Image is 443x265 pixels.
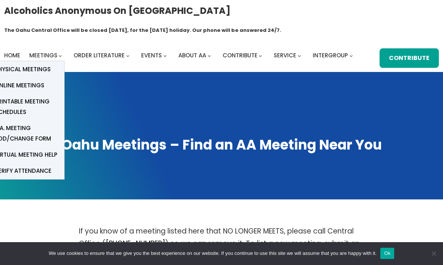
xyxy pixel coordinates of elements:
a: Meetings [29,50,57,61]
button: Contribute submenu [259,54,262,57]
button: Order Literature submenu [126,54,130,57]
span: We use cookies to ensure that we give you the best experience on our website. If you continue to ... [49,250,377,257]
span: Events [141,51,162,59]
button: Service submenu [298,54,301,57]
button: Intergroup submenu [350,54,353,57]
a: Contribute [380,48,439,68]
nav: Intergroup [4,50,356,61]
h1: The Oahu Central Office will be closed [DATE], for the [DATE] holiday. Our phone will be answered... [4,27,281,34]
span: Intergroup [313,51,348,59]
p: If you know of a meeting listed here that NO LONGER MEETS, please call Central Office ( ) so we c... [79,225,364,262]
a: About AA [178,50,206,61]
a: Intergroup [313,50,348,61]
button: Ok [380,248,394,259]
span: Home [4,51,20,59]
a: Alcoholics Anonymous on [GEOGRAPHIC_DATA] [4,3,231,19]
span: Contribute [223,51,258,59]
a: [PHONE_NUMBER] [105,238,165,249]
button: Events submenu [163,54,167,57]
span: No [430,250,437,257]
h1: Oahu Meetings – Find an AA Meeting Near You [7,136,436,154]
a: Service [274,50,296,61]
button: About AA submenu [208,54,211,57]
span: Service [274,51,296,59]
a: Events [141,50,162,61]
a: Home [4,50,20,61]
span: Meetings [29,51,57,59]
span: About AA [178,51,206,59]
a: Contribute [223,50,258,61]
button: Meetings submenu [59,54,62,57]
span: Order Literature [74,51,125,59]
